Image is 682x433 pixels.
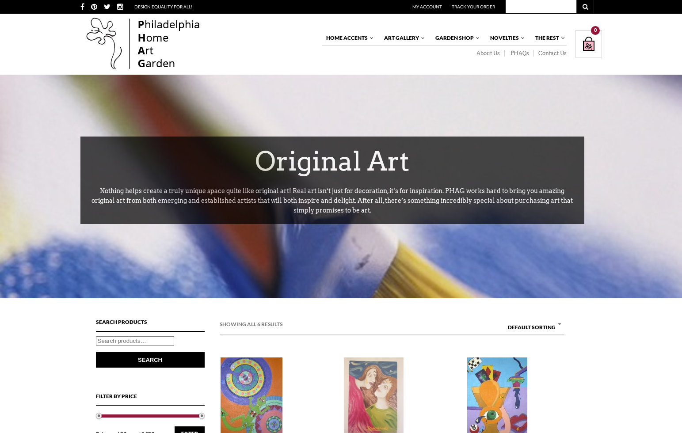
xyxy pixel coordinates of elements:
a: Art Gallery [380,30,426,46]
a: PHAQs [505,50,534,57]
span: PHAQs [511,50,529,57]
span: About Us [476,50,500,57]
a: Track Your Order [452,4,495,9]
span: Filter by price [96,393,137,399]
span: Default sorting [504,319,564,336]
span: Novelties [490,34,519,41]
span: Art Gallery [384,34,419,41]
a: About Us [471,50,505,57]
span: Contact Us [538,50,567,57]
span: Home Accents [326,34,368,41]
span: Garden Shop [435,34,474,41]
a: Garden Shop [431,30,480,46]
span: The Rest [535,34,559,41]
span: Original Art [255,145,409,177]
span: Nothing helps create a truly unique space quite like original art! Real art isn’t just for decora... [91,187,573,214]
button: Search [96,352,205,368]
a: My Account [412,4,442,9]
a: Novelties [486,30,526,46]
span: 0 [594,27,597,33]
span: Default sorting [508,324,556,330]
a: The Rest [531,30,566,46]
span: Showing all 6 results [220,321,282,327]
a: Home Accents [322,30,374,46]
a: Contact Us [534,50,567,57]
input: Search products… [96,336,174,346]
span: DESIGN EQUALITY for all! [134,4,192,9]
span: Search [138,357,162,363]
span: Search Products [96,319,147,325]
span: Default sorting [504,319,564,331]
